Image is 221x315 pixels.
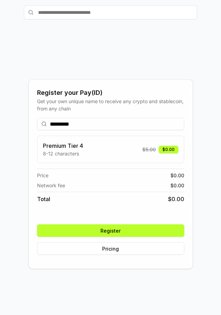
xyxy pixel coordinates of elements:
div: $0.00 [159,146,178,153]
span: Network fee [37,182,65,189]
div: Get your own unique name to receive any crypto and stablecoin, from any chain [37,98,184,112]
button: Pricing [37,242,184,255]
span: Total [37,195,50,203]
p: 8-12 characters [43,150,83,157]
span: $ 0.00 [170,172,184,179]
span: Price [37,172,48,179]
span: $ 0.00 [170,182,184,189]
span: $ 0.00 [168,195,184,203]
div: Register your Pay(ID) [37,88,184,98]
span: $ 5.00 [142,146,156,153]
button: Register [37,224,184,237]
h3: Premium Tier 4 [43,142,83,150]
